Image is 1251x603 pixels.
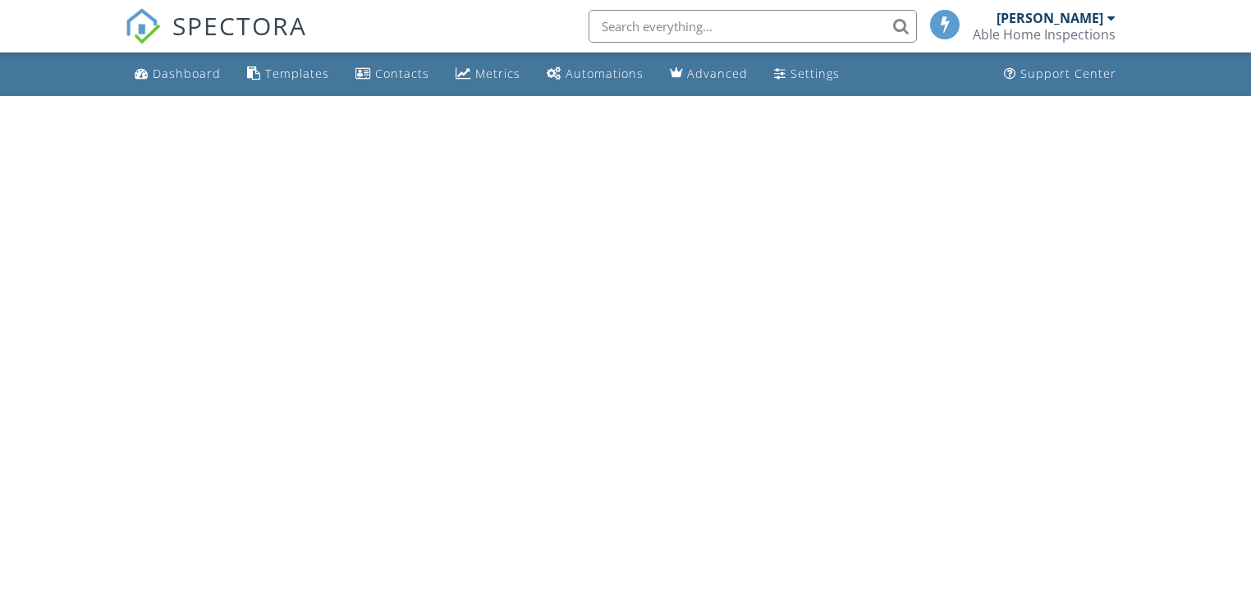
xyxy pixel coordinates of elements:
[1020,66,1116,81] div: Support Center
[768,59,846,89] a: Settings
[589,10,917,43] input: Search everything...
[172,8,307,43] span: SPECTORA
[125,22,307,57] a: SPECTORA
[349,59,436,89] a: Contacts
[241,59,336,89] a: Templates
[265,66,329,81] div: Templates
[663,59,754,89] a: Advanced
[566,66,644,81] div: Automations
[153,66,221,81] div: Dashboard
[128,59,227,89] a: Dashboard
[687,66,748,81] div: Advanced
[540,59,650,89] a: Automations (Basic)
[125,8,161,44] img: The Best Home Inspection Software - Spectora
[997,10,1103,26] div: [PERSON_NAME]
[475,66,520,81] div: Metrics
[997,59,1123,89] a: Support Center
[973,26,1116,43] div: Able Home Inspections
[449,59,527,89] a: Metrics
[375,66,429,81] div: Contacts
[790,66,840,81] div: Settings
